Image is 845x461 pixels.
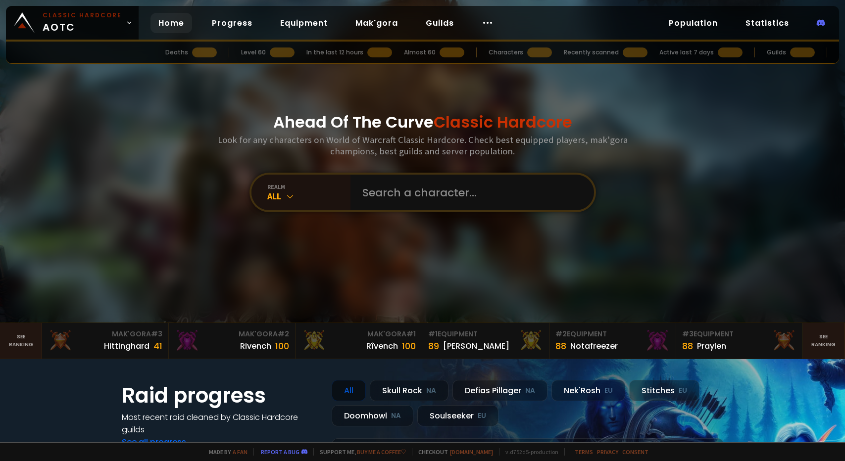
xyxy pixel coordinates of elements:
div: realm [267,183,350,190]
div: Rîvench [366,340,398,352]
a: Mak'Gora#1Rîvench100 [296,323,422,359]
h1: Raid progress [122,380,320,411]
a: Guilds [418,13,462,33]
span: Support me, [313,448,406,456]
input: Search a character... [356,175,582,210]
span: v. d752d5 - production [499,448,558,456]
span: # 1 [428,329,438,339]
a: Buy me a coffee [357,448,406,456]
a: Progress [204,13,260,33]
div: Level 60 [241,48,266,57]
h3: Look for any characters on World of Warcraft Classic Hardcore. Check best equipped players, mak'g... [214,134,632,157]
div: 100 [402,339,416,353]
a: Classic HardcoreAOTC [6,6,139,40]
a: Mak'gora [348,13,406,33]
span: Classic Hardcore [434,111,572,133]
div: Hittinghard [104,340,149,352]
div: Active last 7 days [659,48,714,57]
div: Doomhowl [332,405,413,426]
div: Notafreezer [570,340,618,352]
div: Equipment [682,329,796,339]
a: Statistics [738,13,797,33]
small: Classic Hardcore [43,11,122,20]
a: [DOMAIN_NAME] [450,448,493,456]
span: AOTC [43,11,122,35]
div: Skull Rock [370,380,448,401]
span: Made by [203,448,248,456]
a: Mak'Gora#3Hittinghard41 [42,323,169,359]
small: EU [478,411,486,421]
div: Equipment [428,329,543,339]
div: 88 [555,339,566,353]
small: EU [679,386,687,396]
small: NA [525,386,535,396]
small: EU [604,386,613,396]
div: Recently scanned [564,48,619,57]
span: Checkout [412,448,493,456]
a: #2Equipment88Notafreezer [549,323,676,359]
div: Stitches [629,380,699,401]
a: Report a bug [261,448,299,456]
a: #3Equipment88Praylen [676,323,803,359]
div: Characters [489,48,523,57]
span: # 3 [682,329,694,339]
div: 41 [153,339,162,353]
a: #1Equipment89[PERSON_NAME] [422,323,549,359]
div: 100 [275,339,289,353]
a: Home [150,13,192,33]
div: Mak'Gora [301,329,416,339]
h4: Most recent raid cleaned by Classic Hardcore guilds [122,411,320,436]
div: All [332,380,366,401]
small: NA [426,386,436,396]
div: Soulseeker [417,405,498,426]
div: Mak'Gora [48,329,162,339]
div: Nek'Rosh [551,380,625,401]
a: Consent [622,448,648,456]
div: Rivench [240,340,271,352]
div: 89 [428,339,439,353]
div: Mak'Gora [175,329,289,339]
span: # 1 [406,329,416,339]
span: # 3 [151,329,162,339]
a: Equipment [272,13,336,33]
div: [PERSON_NAME] [443,340,509,352]
div: Praylen [697,340,726,352]
a: Seeranking [803,323,845,359]
div: Guilds [767,48,786,57]
h1: Ahead Of The Curve [273,110,572,134]
div: Defias Pillager [452,380,547,401]
div: Equipment [555,329,670,339]
a: Privacy [597,448,618,456]
div: Almost 60 [404,48,436,57]
small: NA [391,411,401,421]
a: Population [661,13,726,33]
a: Terms [575,448,593,456]
div: All [267,190,350,202]
span: # 2 [278,329,289,339]
span: # 2 [555,329,567,339]
div: 88 [682,339,693,353]
a: Mak'Gora#2Rivench100 [169,323,296,359]
a: See all progress [122,436,186,448]
a: a fan [233,448,248,456]
div: Deaths [165,48,188,57]
div: In the last 12 hours [306,48,363,57]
